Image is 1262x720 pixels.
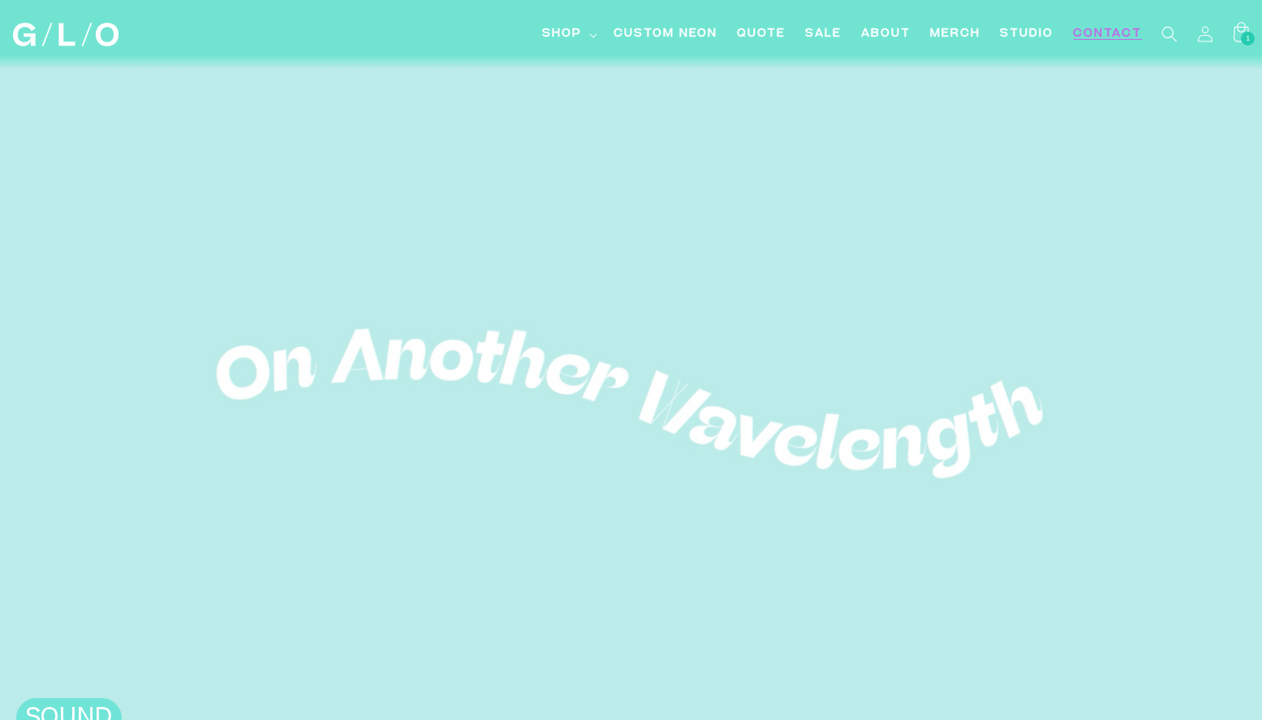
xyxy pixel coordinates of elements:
a: Contact [1063,16,1152,53]
span: Studio [1000,26,1053,43]
a: About [851,16,920,53]
a: Custom Neon [604,16,727,53]
summary: Search [1152,16,1187,52]
a: GLO Studio [6,17,124,53]
a: SALE [795,16,851,53]
span: About [861,26,911,43]
span: Custom Neon [614,26,717,43]
span: 1 [1246,32,1251,45]
a: Quote [727,16,795,53]
a: Merch [920,16,990,53]
span: Merch [930,26,980,43]
span: Quote [737,26,786,43]
iframe: Chat Widget [970,493,1262,720]
span: Contact [1073,26,1142,43]
img: GLO Studio [13,23,118,46]
summary: Shop [532,16,604,53]
a: Studio [990,16,1063,53]
span: Shop [542,26,582,43]
span: SALE [805,26,842,43]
